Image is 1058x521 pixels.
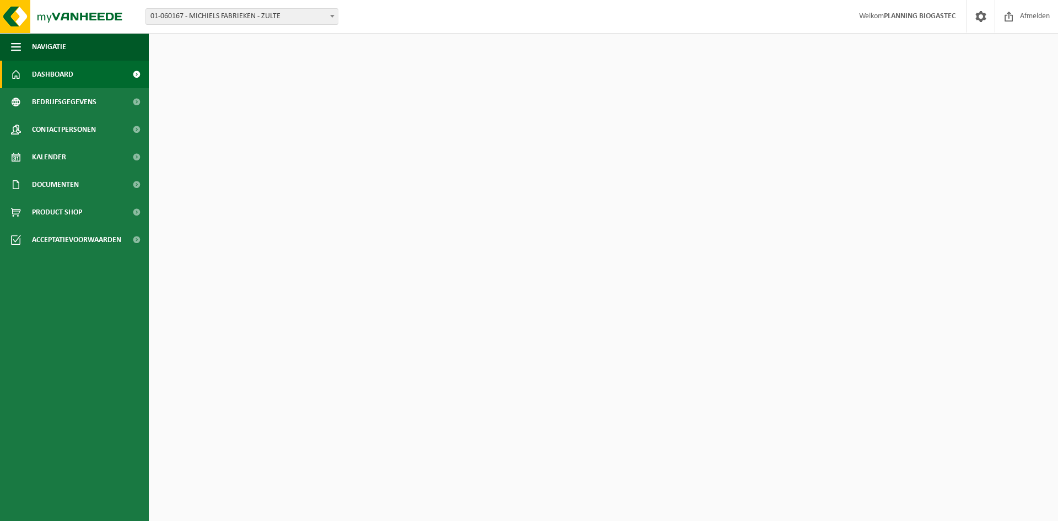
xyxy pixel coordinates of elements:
[32,61,73,88] span: Dashboard
[145,8,338,25] span: 01-060167 - MICHIELS FABRIEKEN - ZULTE
[32,198,82,226] span: Product Shop
[32,88,96,116] span: Bedrijfsgegevens
[32,226,121,254] span: Acceptatievoorwaarden
[32,143,66,171] span: Kalender
[884,12,956,20] strong: PLANNING BIOGASTEC
[32,33,66,61] span: Navigatie
[32,116,96,143] span: Contactpersonen
[32,171,79,198] span: Documenten
[146,9,338,24] span: 01-060167 - MICHIELS FABRIEKEN - ZULTE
